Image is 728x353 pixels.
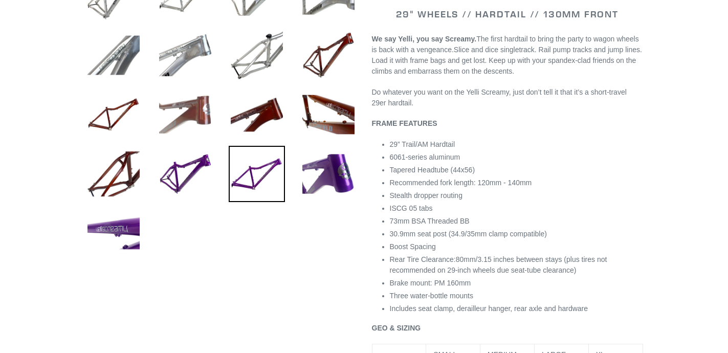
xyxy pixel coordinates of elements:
[390,292,473,300] span: Three water-bottle mounts
[390,304,588,313] span: Includes seat clamp, derailleur hanger, rear axle and hardware
[390,230,547,238] span: 30.9mm seat post (34.9/35mm clamp compatible)
[300,146,357,202] img: Load image into Gallery viewer, YELLI SCREAMY - Frame Only
[390,255,607,274] span: 80mm/3.15 inches between stays (plus tires not recommended on 29-inch wheels due seat-tube cleara...
[85,86,142,143] img: Load image into Gallery viewer, YELLI SCREAMY - Frame Only
[372,35,639,54] span: The first hardtail to bring the party to wagon wheels is back with a vengeance.
[390,242,436,251] span: Boost Spacing
[229,86,285,143] img: Load image into Gallery viewer, YELLI SCREAMY - Frame Only
[85,27,142,83] img: Load image into Gallery viewer, YELLI SCREAMY - Frame Only
[390,166,475,174] span: Tapered Headtube (44x56)
[85,146,142,202] img: Load image into Gallery viewer, YELLI SCREAMY - Frame Only
[157,86,213,143] img: Load image into Gallery viewer, YELLI SCREAMY - Frame Only
[390,153,460,161] span: 6061-series aluminum
[300,27,357,83] img: Load image into Gallery viewer, YELLI SCREAMY - Frame Only
[229,146,285,202] img: Load image into Gallery viewer, YELLI SCREAMY - Frame Only
[372,34,643,77] p: Slice and dice singletrack. Rail pump tracks and jump lines. Load it with frame bags and get lost...
[372,119,437,127] b: FRAME FEATURES
[390,217,470,225] span: 73mm BSA Threaded BB
[390,179,532,187] span: Recommended fork length: 120mm - 140mm
[390,254,643,276] li: Rear Tire Clearance:
[229,27,285,83] img: Load image into Gallery viewer, YELLI SCREAMY - Frame Only
[390,140,455,148] span: 29” Trail/AM Hardtail
[396,8,619,20] span: 29" WHEELS // HARDTAIL // 130MM FRONT
[372,324,421,332] b: GEO & SIZING
[390,204,433,212] span: ISCG 05 tabs
[390,279,471,287] span: Brake mount: PM 160mm
[85,205,142,261] img: Load image into Gallery viewer, YELLI SCREAMY - Frame Only
[157,146,213,202] img: Load image into Gallery viewer, YELLI SCREAMY - Frame Only
[390,191,462,200] span: Stealth dropper routing
[372,88,627,107] span: Do whatever you want on the Yelli Screamy, just don’t tell it that it’s a short-travel 29er hardt...
[300,86,357,143] img: Load image into Gallery viewer, YELLI SCREAMY - Frame Only
[372,35,477,43] b: We say Yelli, you say Screamy.
[157,27,213,83] img: Load image into Gallery viewer, YELLI SCREAMY - Frame Only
